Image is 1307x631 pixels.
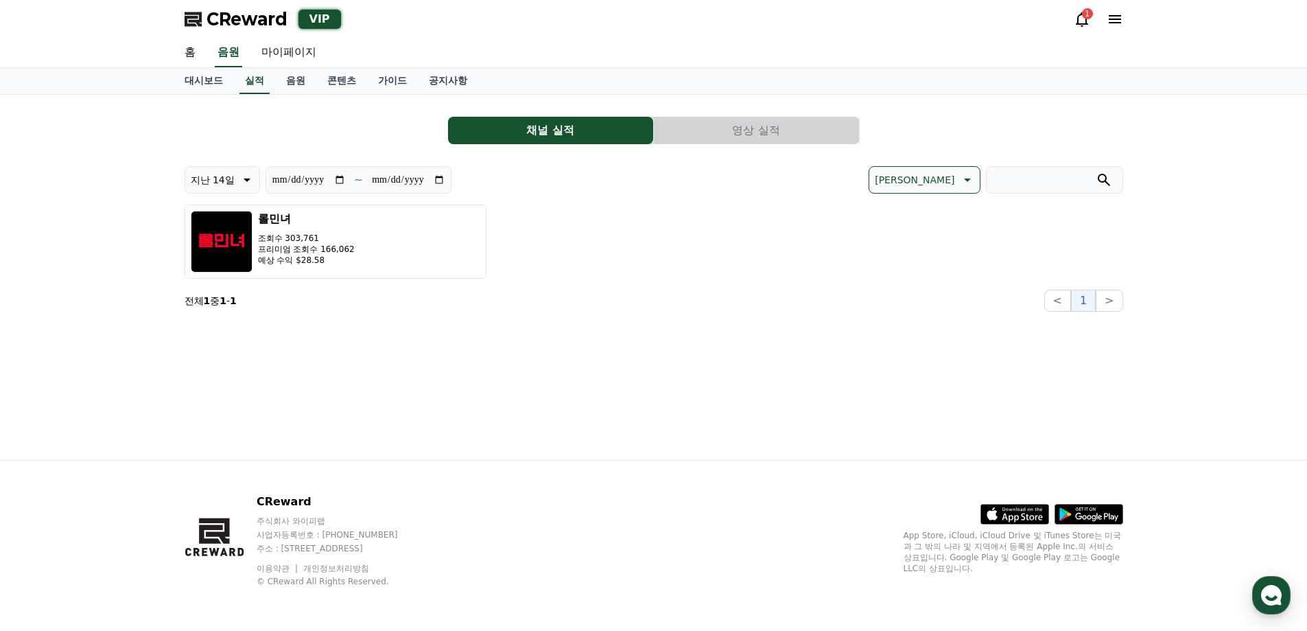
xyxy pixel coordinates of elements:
a: 홈 [4,435,91,470]
button: 채널 실적 [448,117,653,144]
a: 가이드 [367,68,418,94]
span: 대화 [126,457,142,468]
a: 홈 [174,38,207,67]
a: 개인정보처리방침 [303,564,369,573]
p: App Store, iCloud, iCloud Drive 및 iTunes Store는 미국과 그 밖의 나라 및 지역에서 등록된 Apple Inc.의 서비스 상표입니다. Goo... [904,530,1123,574]
span: 홈 [43,456,51,467]
img: 롤민녀 [191,211,252,273]
p: [PERSON_NAME] [875,170,954,190]
p: 사업자등록번호 : [PHONE_NUMBER] [257,529,424,540]
button: 롤민녀 조회수 303,761 프리미엄 조회수 166,062 예상 수익 $28.58 [185,205,486,279]
button: > [1096,290,1122,312]
a: 설정 [177,435,263,470]
a: 음원 [215,38,242,67]
button: 지난 14일 [185,166,260,194]
p: 지난 14일 [191,170,235,190]
span: CReward [207,8,287,30]
a: 콘텐츠 [316,68,367,94]
p: 예상 수익 $28.58 [258,255,355,266]
p: CReward [257,494,424,510]
a: 이용약관 [257,564,300,573]
a: 대화 [91,435,177,470]
strong: 1 [220,295,226,306]
span: 설정 [212,456,228,467]
a: CReward [185,8,287,30]
h3: 롤민녀 [258,211,355,227]
button: < [1044,290,1071,312]
div: VIP [298,10,341,29]
button: 영상 실적 [654,117,859,144]
p: 전체 중 - [185,294,237,308]
p: 주식회사 와이피랩 [257,516,424,527]
a: 음원 [275,68,316,94]
strong: 1 [230,295,237,306]
a: 마이페이지 [250,38,327,67]
a: 공지사항 [418,68,478,94]
p: 프리미엄 조회수 166,062 [258,244,355,255]
button: 1 [1071,290,1096,312]
button: [PERSON_NAME] [869,166,980,194]
p: © CReward All Rights Reserved. [257,576,424,587]
strong: 1 [204,295,211,306]
p: ~ [354,172,363,188]
a: 1 [1074,11,1090,27]
p: 주소 : [STREET_ADDRESS] [257,543,424,554]
div: 1 [1082,8,1093,19]
p: 조회수 303,761 [258,233,355,244]
a: 대시보드 [174,68,234,94]
a: 채널 실적 [448,117,654,144]
a: 영상 실적 [654,117,860,144]
a: 실적 [239,68,270,94]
